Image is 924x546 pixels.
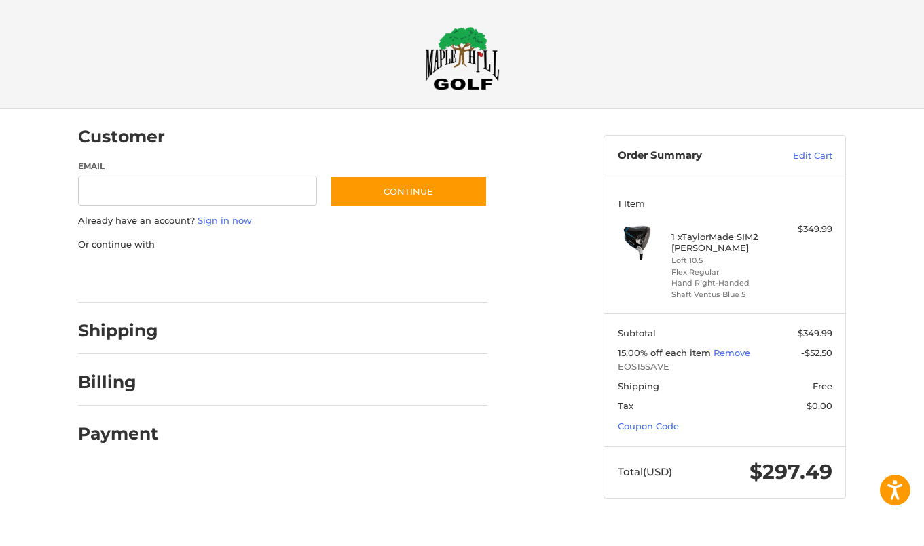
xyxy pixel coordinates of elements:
[78,320,158,341] h2: Shipping
[779,222,832,236] div: $349.99
[78,423,158,444] h2: Payment
[807,400,832,411] span: $0.00
[189,265,291,289] iframe: PayPal-paylater
[764,149,832,163] a: Edit Cart
[78,372,158,393] h2: Billing
[671,231,775,254] h4: 1 x TaylorMade SIM2 [PERSON_NAME]
[671,255,775,267] li: Loft 10.5
[618,400,633,411] span: Tax
[618,465,672,478] span: Total (USD)
[330,176,487,207] button: Continue
[618,198,832,209] h3: 1 Item
[671,267,775,278] li: Flex Regular
[78,126,165,147] h2: Customer
[425,26,500,90] img: Maple Hill Golf
[78,214,487,228] p: Already have an account?
[618,360,832,374] span: EOS15SAVE
[198,215,252,226] a: Sign in now
[813,381,832,391] span: Free
[801,347,832,358] span: -$52.50
[714,347,750,358] a: Remove
[618,347,714,358] span: 15.00% off each item
[750,459,832,484] span: $297.49
[304,265,406,289] iframe: PayPal-venmo
[618,149,764,163] h3: Order Summary
[618,381,659,391] span: Shipping
[618,328,656,338] span: Subtotal
[78,160,317,172] label: Email
[671,277,775,289] li: Hand Right-Handed
[74,265,176,289] iframe: PayPal-paypal
[78,238,487,252] p: Or continue with
[671,289,775,300] li: Shaft Ventus Blue 5
[798,328,832,338] span: $349.99
[618,421,679,431] a: Coupon Code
